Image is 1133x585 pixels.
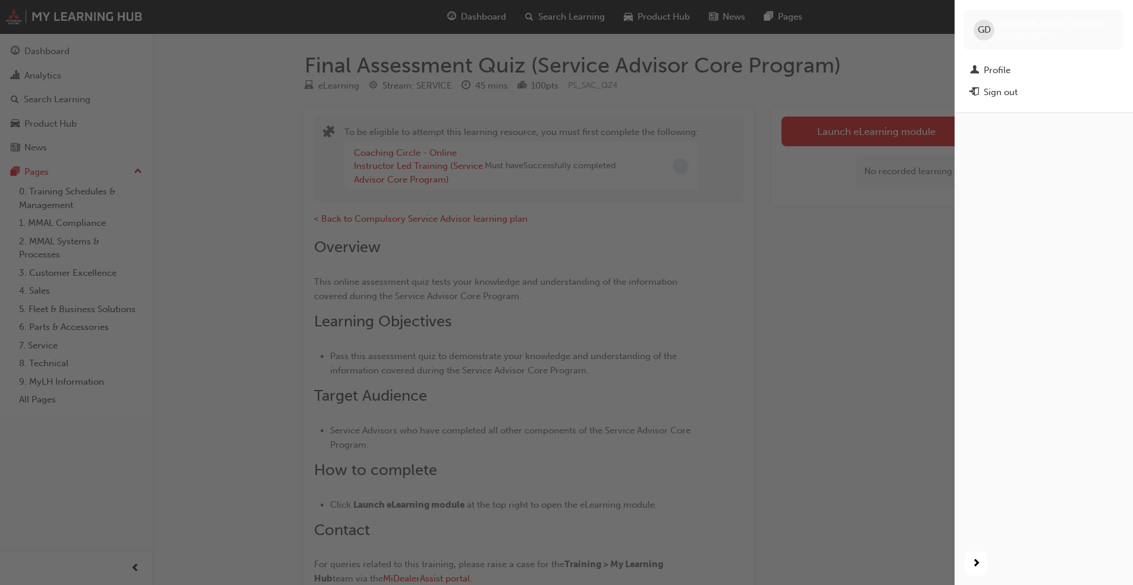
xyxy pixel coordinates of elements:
span: man-icon [970,65,979,76]
span: 0005002677 [999,30,1049,40]
span: next-icon [972,556,981,571]
button: Sign out [964,81,1123,103]
div: Sign out [984,86,1018,99]
span: exit-icon [970,87,979,98]
div: Profile [984,64,1010,77]
span: GD [978,23,991,37]
span: [PERSON_NAME] DAVOLI [999,19,1104,30]
a: Profile [964,59,1123,81]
